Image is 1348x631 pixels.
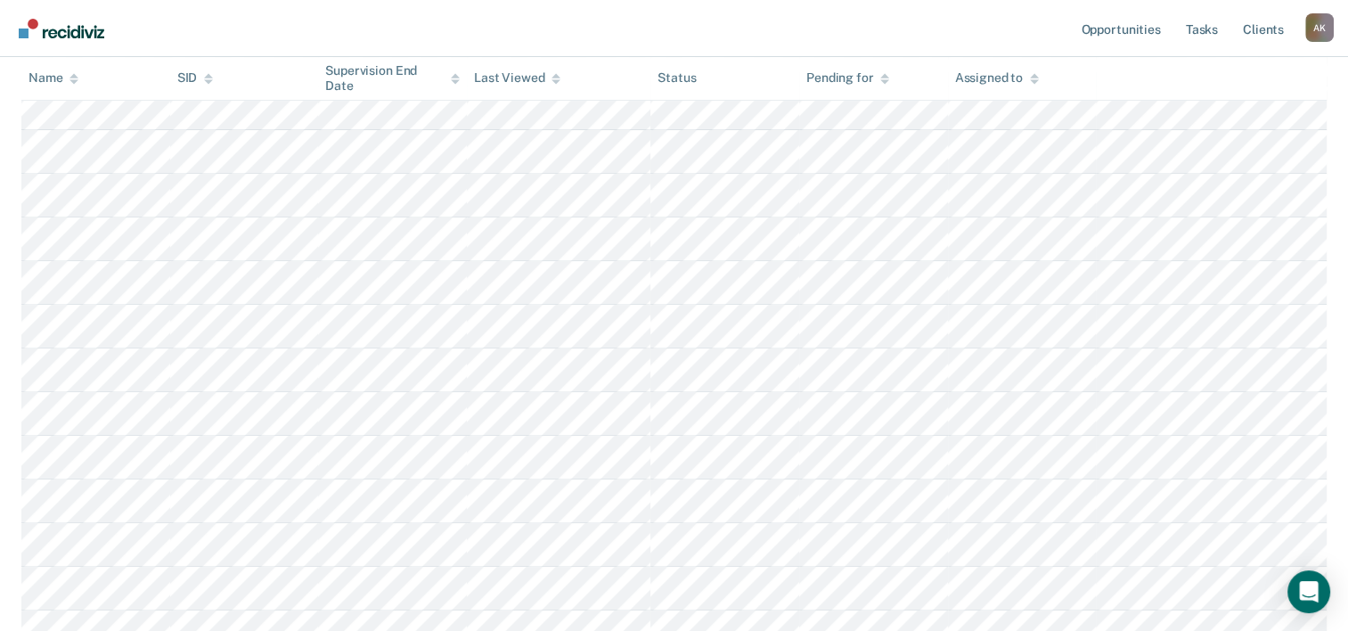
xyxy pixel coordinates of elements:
[1305,13,1334,42] button: Profile dropdown button
[29,71,78,86] div: Name
[658,71,696,86] div: Status
[19,19,104,38] img: Recidiviz
[955,71,1039,86] div: Assigned to
[177,71,214,86] div: SID
[806,71,889,86] div: Pending for
[474,71,560,86] div: Last Viewed
[1305,13,1334,42] div: A K
[1287,570,1330,613] div: Open Intercom Messenger
[325,63,460,94] div: Supervision End Date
